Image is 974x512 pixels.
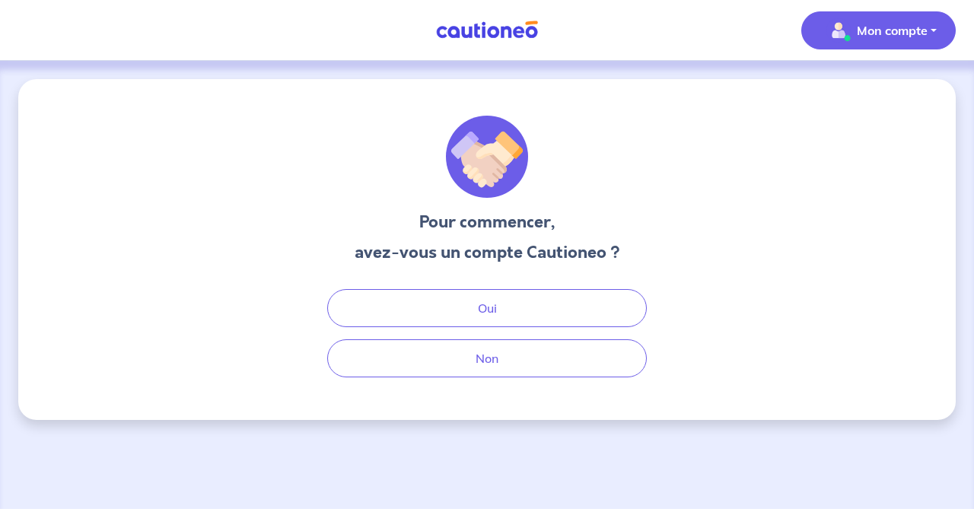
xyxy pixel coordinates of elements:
[355,210,620,234] h3: Pour commencer,
[327,339,647,377] button: Non
[327,289,647,327] button: Oui
[826,18,851,43] img: illu_account_valid_menu.svg
[430,21,544,40] img: Cautioneo
[355,240,620,265] h3: avez-vous un compte Cautioneo ?
[446,116,528,198] img: illu_welcome.svg
[857,21,928,40] p: Mon compte
[801,11,956,49] button: illu_account_valid_menu.svgMon compte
